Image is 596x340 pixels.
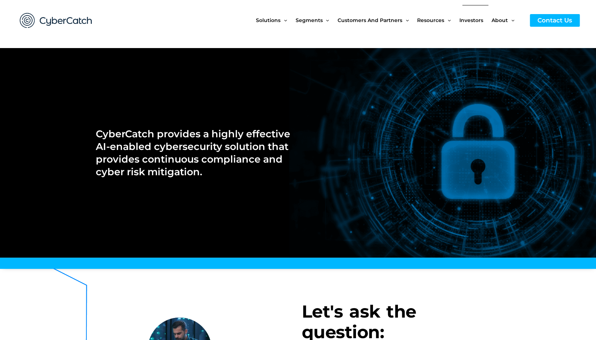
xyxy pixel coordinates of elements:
[338,5,402,35] span: Customers and Partners
[295,5,322,35] span: Segments
[256,5,280,35] span: Solutions
[417,5,444,35] span: Resources
[96,128,290,178] h2: CyberCatch provides a highly effective AI-enabled cybersecurity solution that provides continuous...
[322,5,329,35] span: Menu Toggle
[530,14,580,27] a: Contact Us
[508,5,514,35] span: Menu Toggle
[402,5,409,35] span: Menu Toggle
[492,5,508,35] span: About
[444,5,451,35] span: Menu Toggle
[256,5,523,35] nav: Site Navigation: New Main Menu
[13,5,99,35] img: CyberCatch
[280,5,287,35] span: Menu Toggle
[459,5,492,35] a: Investors
[459,5,483,35] span: Investors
